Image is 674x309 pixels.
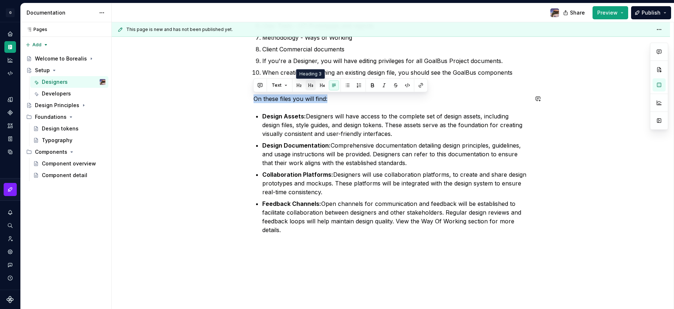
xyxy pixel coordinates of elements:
p: When creating or opening an existing design file, you should see the GoalBus components populate ... [262,68,529,86]
span: Share [570,9,585,16]
span: Preview [597,9,618,16]
span: Publish [642,9,661,16]
a: Documentation [4,41,16,53]
button: Preview [593,6,628,19]
div: Foundations [35,113,67,121]
img: Carlos [550,8,559,17]
div: Component detail [42,172,87,179]
a: Component detail [30,169,108,181]
div: Typography [42,137,72,144]
a: Home [4,28,16,40]
p: Open channels for communication and feedback will be established to facilitate collaboration betw... [262,199,529,234]
strong: Design Assets: [262,113,306,120]
img: Carlos [100,79,105,85]
strong: Feedback Channels: [262,200,321,207]
p: Client Commercial documents [262,45,529,54]
div: Foundations [23,111,108,123]
a: Typography [30,134,108,146]
p: Comprehensive documentation detailing design principles, guidelines, and usage instructions will ... [262,141,529,167]
div: Page tree [23,53,108,181]
button: Contact support [4,259,16,271]
a: Invite team [4,233,16,245]
button: Text [268,80,291,90]
div: G [6,8,15,17]
div: Component overview [42,160,96,167]
p: Designers will have access to the complete set of design assets, including design files, style gu... [262,112,529,138]
a: Component overview [30,158,108,169]
button: G [1,5,19,20]
svg: Supernova Logo [7,296,14,303]
a: Design tokens [4,94,16,105]
a: Welcome to Borealis [23,53,108,64]
div: Design tokens [42,125,79,132]
div: Designers [42,78,68,86]
button: Notifications [4,207,16,218]
div: Pages [23,27,47,32]
strong: Design Documentation: [262,142,331,149]
a: DesignersCarlos [30,76,108,88]
p: Designers will use collaboration platforms, to create and share design prototypes and mockups. Th... [262,170,529,196]
a: Components [4,107,16,118]
button: Publish [631,6,671,19]
div: Welcome to Borealis [35,55,87,62]
a: Analytics [4,54,16,66]
span: This page is new and has not been published yet. [126,27,233,32]
p: Methodology - Ways of Working [262,33,529,42]
span: Add [32,42,41,48]
div: Components [23,146,108,158]
a: Design tokens [30,123,108,134]
strong: Collaboration Platforms: [262,171,333,178]
a: Setup [23,64,108,76]
div: Design Principles [35,102,79,109]
div: Developers [42,90,71,97]
p: If you're a Designer, you will have editing privileges for all GoalBus Project documents. [262,56,529,65]
a: Data sources [4,146,16,158]
div: Documentation [27,9,95,16]
a: Assets [4,120,16,132]
a: Design Principles [23,99,108,111]
div: Setup [35,67,50,74]
a: Developers [30,88,108,99]
button: Search ⌘K [4,220,16,231]
a: Storybook stories [4,133,16,145]
button: Share [559,6,590,19]
a: Settings [4,246,16,258]
div: Heading 3 [296,69,325,79]
a: Code automation [4,67,16,79]
p: On these files you will find: [254,94,529,103]
span: Text [272,82,282,88]
button: Add [23,40,51,50]
div: Components [35,148,67,156]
